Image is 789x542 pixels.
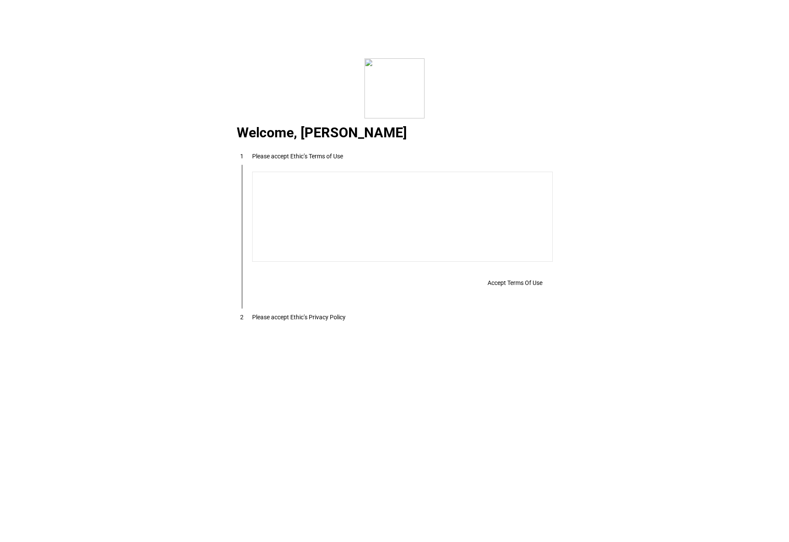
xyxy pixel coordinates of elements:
[240,153,244,160] span: 1
[252,153,343,160] div: Please accept Ethic’s Terms of Use
[364,58,425,118] img: corporate.svg
[240,314,244,321] span: 2
[226,128,563,139] div: Welcome, [PERSON_NAME]
[252,314,346,321] div: Please accept Ethic’s Privacy Policy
